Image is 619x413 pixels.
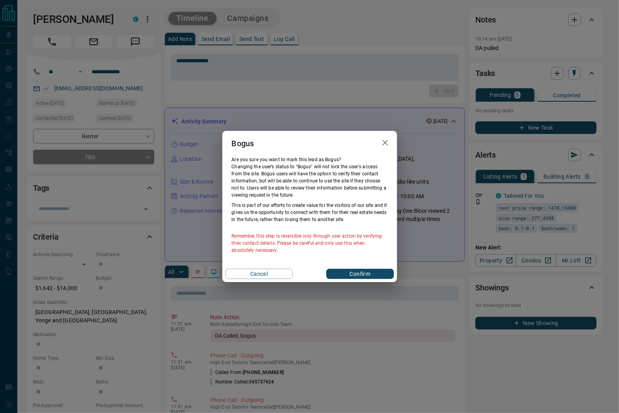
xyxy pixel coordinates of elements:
[222,131,264,156] h2: Bogus
[232,163,388,199] p: Changing the user’s status to "Bogus" will not lock the user's access from the site. Bogus users ...
[225,269,293,279] button: Cancel
[232,156,388,163] p: Are you sure you want to mark this lead as Bogus ?
[232,202,388,223] p: This is part of our efforts to create value for the visitors of our site and it gives us the oppo...
[326,269,394,279] button: Confirm
[232,233,388,254] p: Remember, this step is reversible only through user action by verifying their contact details. Pl...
